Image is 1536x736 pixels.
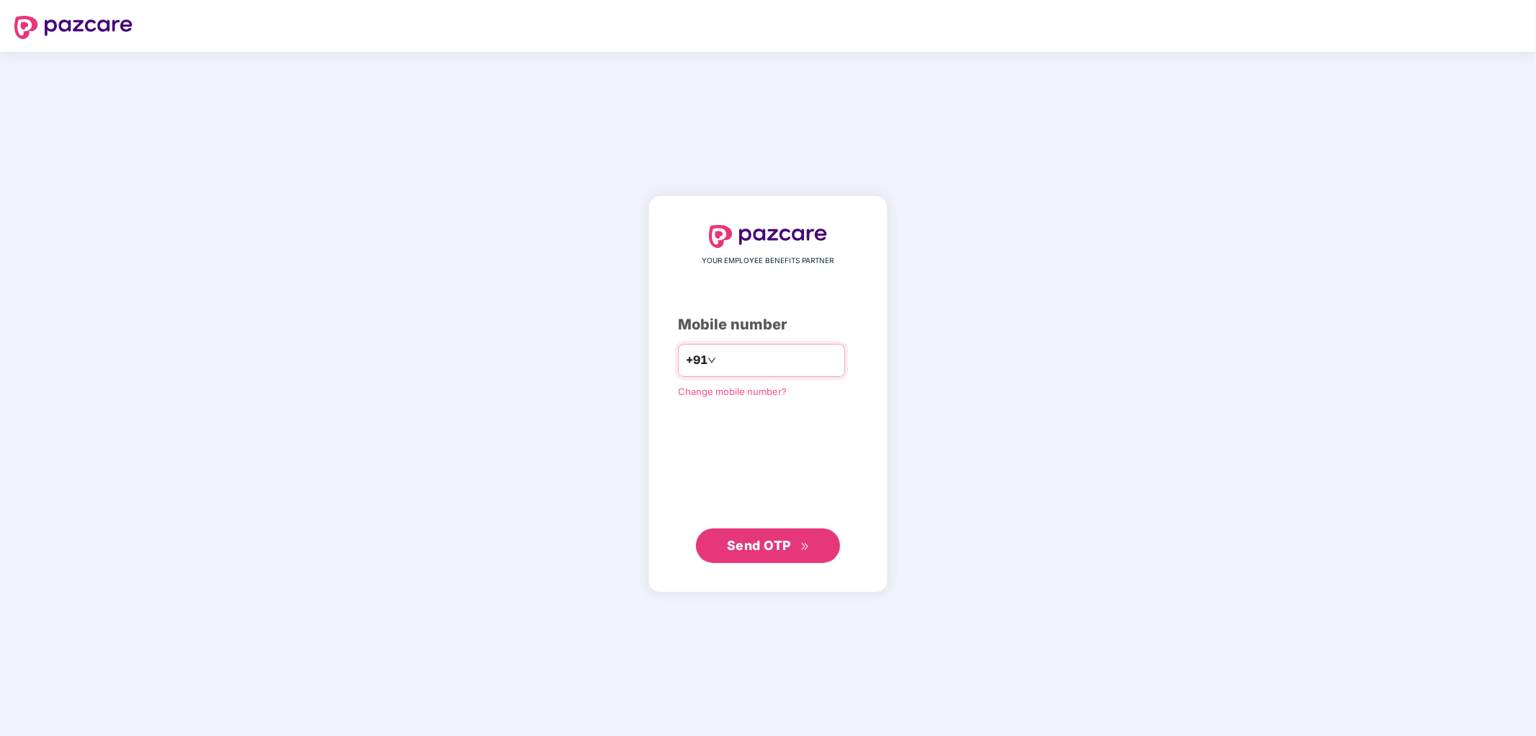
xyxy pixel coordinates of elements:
img: logo [14,16,133,39]
span: Send OTP [727,538,791,553]
span: YOUR EMPLOYEE BENEFITS PARTNER [702,255,834,267]
span: +91 [686,351,707,369]
div: Mobile number [678,314,858,336]
a: Change mobile number? [678,386,787,397]
button: Send OTPdouble-right [696,528,840,563]
span: double-right [800,542,810,551]
img: logo [709,225,827,248]
span: down [707,356,716,365]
